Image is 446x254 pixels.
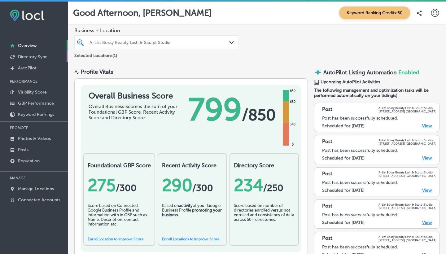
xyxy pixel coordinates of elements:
[322,138,332,145] p: Post
[88,237,144,241] a: Enroll Location to Improve Score
[322,180,436,185] div: Post has been successfully scheduled.
[322,155,365,161] label: Scheduled for [DATE]
[378,206,436,210] p: [STREET_ADDRESS] [GEOGRAPHIC_DATA]
[18,90,47,95] p: Visibility Score
[322,171,332,177] p: Post
[291,142,295,147] div: 0
[18,136,51,141] p: Photos & Videos
[339,7,410,19] span: Keyword Ranking Credits: 60
[162,175,223,195] div: 290
[162,237,220,241] a: Enroll Locations to Improve Score
[74,28,239,33] span: Business + Location
[18,147,28,152] p: Posts
[322,106,332,113] p: Post
[89,104,181,120] div: Overall Business Score is the sum of your Foundational GBP Score, Recent Activity Score and Direc...
[242,106,276,124] span: / 850
[422,155,432,161] a: View
[81,68,113,75] div: Profile Vitals
[18,186,54,191] p: Manage Locations
[18,43,37,48] p: Overview
[90,40,230,45] div: A-List Bossy Beauty Lash & Sculpt Studio
[322,148,436,153] div: Post has been successfully scheduled.
[18,197,60,203] p: Connected Accounts
[234,162,295,169] h2: Directory Score
[378,239,436,242] p: [STREET_ADDRESS] [GEOGRAPHIC_DATA]
[378,110,436,113] p: [STREET_ADDRESS] [GEOGRAPHIC_DATA]
[74,50,117,58] p: Selected Locations ( 1 )
[179,203,193,208] b: activity
[422,220,432,225] a: View
[10,10,44,21] img: fda3e92497d09a02dc62c9cd864e3231.png
[116,182,137,194] span: / 300
[162,203,223,234] div: Based on of your Google Business Profile .
[422,188,432,193] a: View
[18,54,47,59] p: Directory Sync
[162,208,222,217] b: promoting your business
[289,122,297,127] div: 340
[18,65,37,71] p: AutoPilot
[314,68,322,76] img: autopilot-icon
[422,123,432,129] a: View
[378,138,436,142] p: A-List Bossy Beauty Lash & Sculpt Studio
[378,203,436,206] p: A-List Bossy Beauty Lash & Sculpt Studio
[322,244,436,250] div: Post has been successfully scheduled.
[322,212,436,217] div: Post has been successfully scheduled.
[89,91,181,101] h1: Overall Business Score
[192,182,213,194] span: /300
[289,89,297,94] div: 850
[378,171,436,174] p: A-List Bossy Beauty Lash & Sculpt Studio
[73,8,212,18] p: Good Afternoon, [PERSON_NAME]
[234,203,295,234] div: Score based on number of directories enrolled versus not enrolled and consistency of data across ...
[18,112,54,117] p: Keyword Rankings
[322,123,365,129] label: Scheduled for [DATE]
[378,142,436,145] p: [STREET_ADDRESS] [GEOGRAPHIC_DATA]
[263,182,283,194] span: /250
[323,69,397,76] p: AutoPilot Listing Automation
[322,235,332,242] p: Post
[322,203,332,210] p: Post
[322,188,365,193] label: Scheduled for [DATE]
[378,106,436,110] p: A-List Bossy Beauty Lash & Sculpt Studio
[18,158,40,164] p: Reputation
[322,116,436,121] div: Post has been successfully scheduled.
[314,88,440,98] span: The following management and optimization tasks will be performed automatically on your listing(s):
[378,235,436,239] p: A-List Bossy Beauty Lash & Sculpt Studio
[398,69,419,76] span: Enabled
[234,175,295,195] div: 234
[289,99,297,104] div: 680
[18,101,54,106] p: GBP Performance
[88,203,151,234] div: Score based on Connected Google Business Profile and information with in GBP such as Name, Descri...
[162,162,223,169] h2: Recent Activity Score
[378,174,436,177] p: [STREET_ADDRESS] [GEOGRAPHIC_DATA]
[88,175,151,195] div: 275
[322,220,365,225] label: Scheduled for [DATE]
[321,79,380,85] span: Upcoming AutoPilot Activities
[188,91,242,128] span: 799
[88,162,151,169] h2: Foundational GBP Score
